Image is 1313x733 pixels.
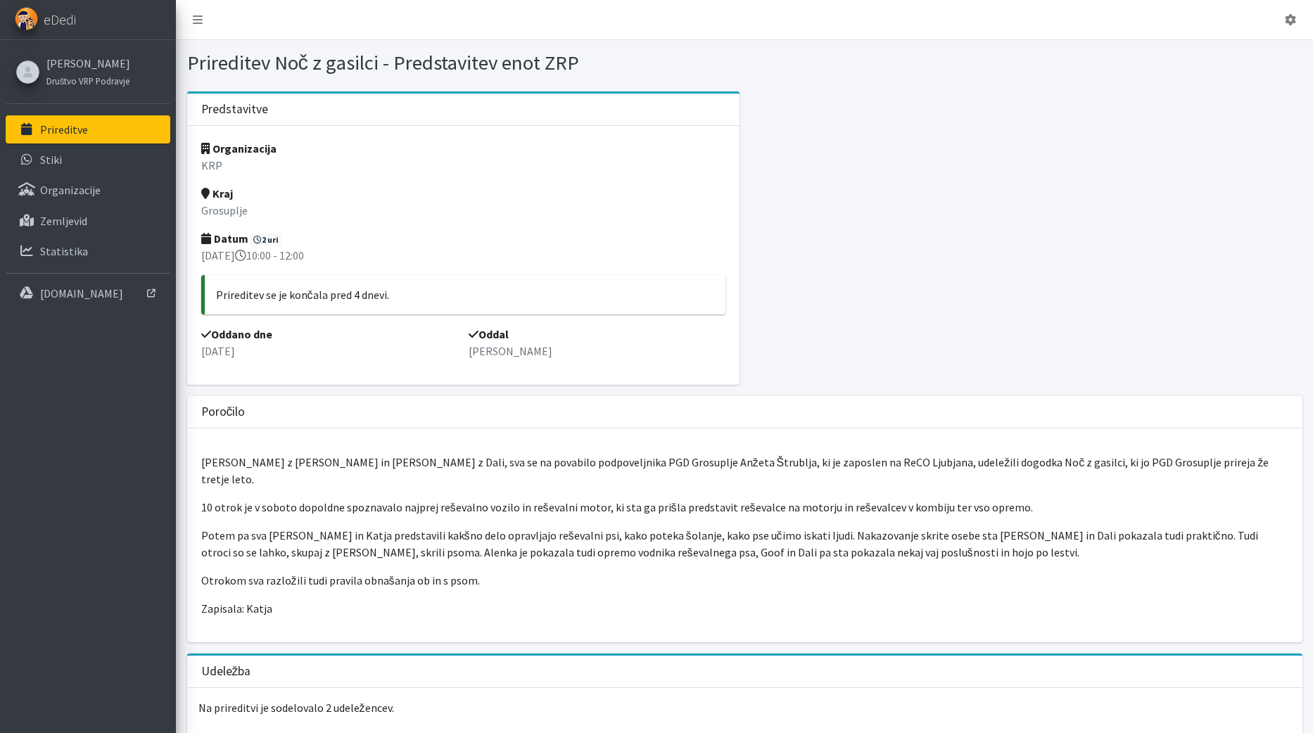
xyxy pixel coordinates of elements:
[40,286,123,300] p: [DOMAIN_NAME]
[6,207,170,235] a: Zemljevid
[201,231,248,246] strong: Datum
[201,202,725,219] p: Grosuplje
[6,237,170,265] a: Statistika
[201,247,725,264] p: [DATE] 10:00 - 12:00
[469,327,509,341] strong: Oddal
[40,153,62,167] p: Stiki
[6,279,170,307] a: [DOMAIN_NAME]
[46,72,130,89] a: Društvo VRP Podravje
[201,404,246,419] h3: Poročilo
[6,176,170,204] a: Organizacije
[201,327,272,341] strong: Oddano dne
[40,122,88,136] p: Prireditve
[201,527,1288,561] p: Potem pa sva [PERSON_NAME] in Katja predstavili kakšno delo opravljajo reševalni psi, kako poteka...
[201,664,251,679] h3: Udeležba
[250,234,283,246] span: 2 uri
[201,600,1288,617] p: Zapisala: Katja
[40,183,101,197] p: Organizacije
[201,343,458,359] p: [DATE]
[201,157,725,174] p: KRP
[187,51,740,75] h1: Prireditev Noč z gasilci - Predstavitev enot ZRP
[15,7,38,30] img: eDedi
[6,115,170,144] a: Prireditve
[40,214,87,228] p: Zemljevid
[44,9,76,30] span: eDedi
[201,102,268,117] h3: Predstavitve
[40,244,88,258] p: Statistika
[46,55,130,72] a: [PERSON_NAME]
[6,146,170,174] a: Stiki
[469,343,725,359] p: [PERSON_NAME]
[46,75,129,87] small: Društvo VRP Podravje
[201,499,1288,516] p: 10 otrok je v soboto dopoldne spoznavalo najprej reševalno vozilo in reševalni motor, ki sta ga p...
[201,141,277,155] strong: Organizacija
[201,186,233,200] strong: Kraj
[201,454,1288,487] p: [PERSON_NAME] z [PERSON_NAME] in [PERSON_NAME] z Dali, sva se na povabilo podpoveljnika PGD Grosu...
[216,286,714,303] p: Prireditev se je končala pred 4 dnevi.
[187,688,1302,727] p: Na prireditvi je sodelovalo 2 udeležencev.
[201,572,1288,589] p: Otrokom sva razložili tudi pravila obnašanja ob in s psom.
